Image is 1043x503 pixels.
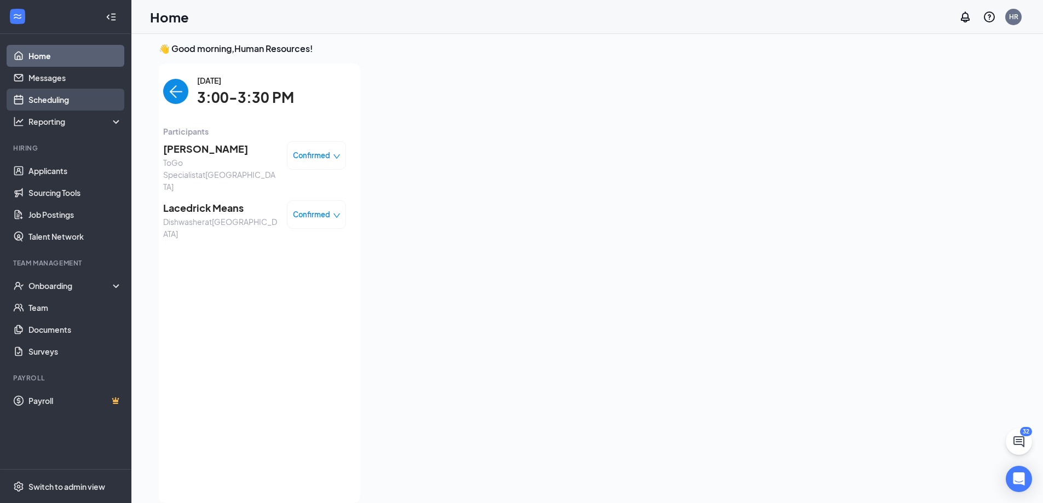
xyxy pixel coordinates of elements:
svg: UserCheck [13,280,24,291]
span: down [333,212,341,219]
div: Reporting [28,116,123,127]
svg: Collapse [106,11,117,22]
a: Talent Network [28,226,122,247]
span: [PERSON_NAME] [163,141,278,157]
a: Scheduling [28,89,122,111]
a: Job Postings [28,204,122,226]
svg: Analysis [13,116,24,127]
a: PayrollCrown [28,390,122,412]
h3: 👋 Good morning, Human Resources ! [159,43,982,55]
span: down [333,153,341,160]
a: Applicants [28,160,122,182]
h1: Home [150,8,189,26]
button: back-button [163,79,188,104]
span: Lacedrick Means [163,200,278,216]
a: Sourcing Tools [28,182,122,204]
span: 3:00-3:30 PM [197,86,294,109]
svg: ChatActive [1012,435,1025,448]
div: 32 [1020,427,1032,436]
div: Hiring [13,143,120,153]
span: Confirmed [293,209,330,220]
span: Confirmed [293,150,330,161]
svg: Notifications [959,10,972,24]
a: Surveys [28,340,122,362]
span: ToGo Specialist at [GEOGRAPHIC_DATA] [163,157,278,193]
div: HR [1009,12,1018,21]
a: Messages [28,67,122,89]
svg: Settings [13,481,24,492]
a: Team [28,297,122,319]
div: Payroll [13,373,120,383]
a: Home [28,45,122,67]
div: Team Management [13,258,120,268]
div: Open Intercom Messenger [1006,466,1032,492]
svg: QuestionInfo [983,10,996,24]
a: Documents [28,319,122,340]
span: [DATE] [197,74,294,86]
div: Switch to admin view [28,481,105,492]
div: Onboarding [28,280,113,291]
button: ChatActive [1006,429,1032,455]
span: Dishwasher at [GEOGRAPHIC_DATA] [163,216,278,240]
svg: WorkstreamLogo [12,11,23,22]
span: Participants [163,125,346,137]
